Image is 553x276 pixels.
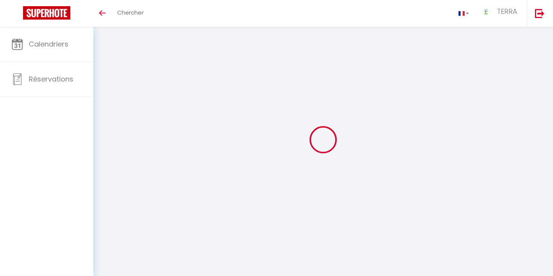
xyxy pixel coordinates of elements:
span: Réservations [29,74,73,84]
span: Calendriers [29,39,68,49]
img: ... [480,8,492,16]
img: Super Booking [23,6,70,20]
span: Chercher [117,8,144,17]
span: TERRA [497,7,517,16]
img: logout [535,8,545,18]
